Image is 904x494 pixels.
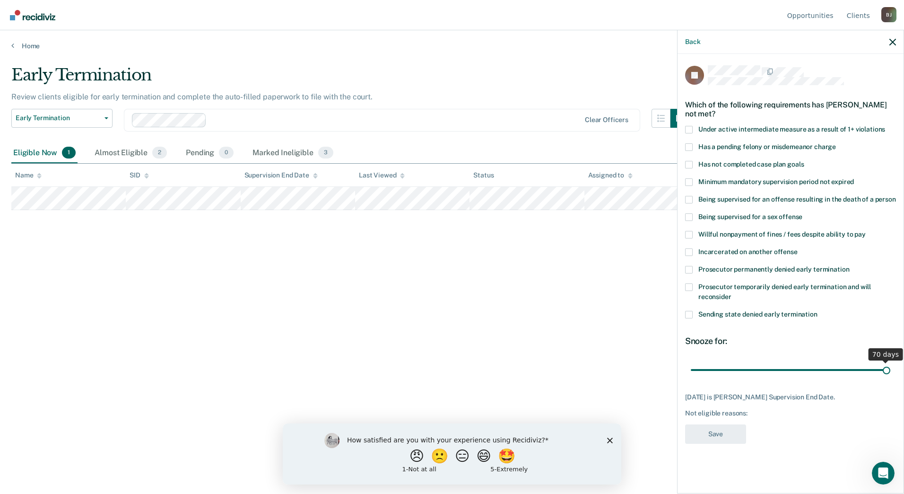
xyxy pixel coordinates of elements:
[184,143,235,164] div: Pending
[93,143,169,164] div: Almost Eligible
[588,171,633,179] div: Assigned to
[318,147,333,159] span: 3
[698,178,854,185] span: Minimum mandatory supervision period not expired
[685,409,896,417] div: Not eligible reasons:
[283,423,621,485] iframe: Survey by Kim from Recidiviz
[585,116,628,124] div: Clear officers
[16,114,101,122] span: Early Termination
[872,462,895,485] iframe: Intercom live chat
[698,125,885,133] span: Under active intermediate measure as a result of 1+ violations
[698,195,896,203] span: Being supervised for an offense resulting in the death of a person
[251,143,335,164] div: Marked Ineligible
[698,310,817,318] span: Sending state denied early termination
[15,171,42,179] div: Name
[698,230,866,238] span: Willful nonpayment of fines / fees despite ability to pay
[244,171,318,179] div: Supervision End Date
[359,171,405,179] div: Last Viewed
[685,424,746,444] button: Save
[881,7,896,22] button: Profile dropdown button
[698,213,802,221] span: Being supervised for a sex offense
[11,42,893,50] a: Home
[685,38,700,46] button: Back
[881,7,896,22] div: B J
[698,283,871,300] span: Prosecutor temporarily denied early termination and will reconsider
[698,143,836,150] span: Has a pending felony or misdemeanor charge
[62,147,76,159] span: 1
[698,160,804,168] span: Has not completed case plan goals
[473,171,494,179] div: Status
[130,171,149,179] div: SID
[869,348,903,361] div: 70 days
[698,265,849,273] span: Prosecutor permanently denied early termination
[152,147,167,159] span: 2
[11,92,373,101] p: Review clients eligible for early termination and complete the auto-filled paperwork to file with...
[10,10,55,20] img: Recidiviz
[685,393,896,401] div: [DATE] is [PERSON_NAME] Supervision End Date.
[219,147,234,159] span: 0
[685,336,896,346] div: Snooze for:
[11,143,78,164] div: Eligible Now
[698,248,798,256] span: Incarcerated on another offense
[685,93,896,126] div: Which of the following requirements has [PERSON_NAME] not met?
[11,65,689,92] div: Early Termination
